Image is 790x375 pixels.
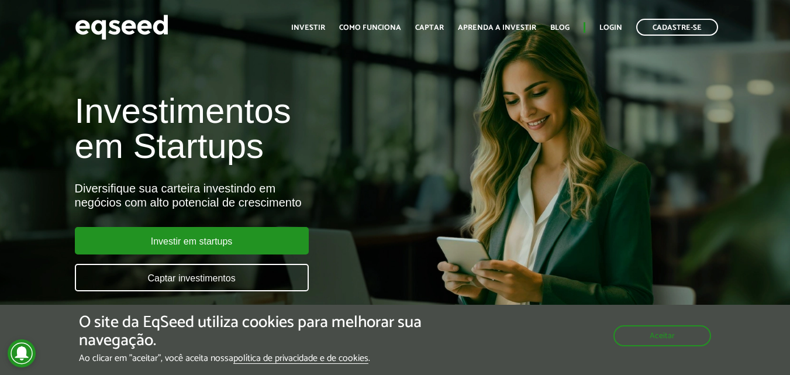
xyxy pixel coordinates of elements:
[233,354,368,364] a: política de privacidade e de cookies
[79,314,458,350] h5: O site da EqSeed utiliza cookies para melhorar sua navegação.
[75,181,453,209] div: Diversifique sua carteira investindo em negócios com alto potencial de crescimento
[458,24,536,32] a: Aprenda a investir
[75,12,168,43] img: EqSeed
[75,94,453,164] h1: Investimentos em Startups
[79,353,458,364] p: Ao clicar em "aceitar", você aceita nossa .
[291,24,325,32] a: Investir
[415,24,444,32] a: Captar
[75,227,309,254] a: Investir em startups
[613,325,711,346] button: Aceitar
[636,19,718,36] a: Cadastre-se
[339,24,401,32] a: Como funciona
[75,264,309,291] a: Captar investimentos
[599,24,622,32] a: Login
[550,24,570,32] a: Blog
